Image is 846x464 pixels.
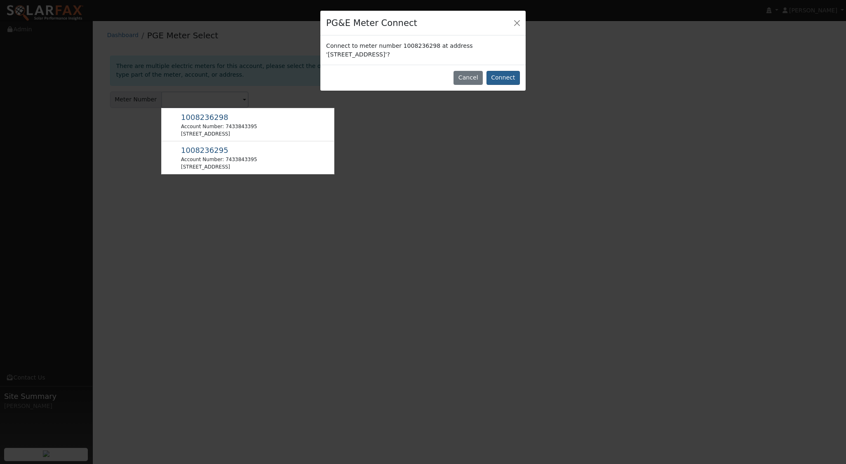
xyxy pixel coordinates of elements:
[511,17,523,28] button: Close
[326,16,417,30] h4: PG&E Meter Connect
[181,163,257,171] div: [STREET_ADDRESS]
[181,123,257,130] div: Account Number: 7433843395
[181,146,228,155] span: 1008236295
[320,35,526,64] div: Connect to meter number 1008236298 at address '[STREET_ADDRESS]'?
[454,71,483,85] button: Cancel
[181,156,257,163] div: Account Number: 7433843395
[181,115,228,121] span: Usage Point: 5085978449
[486,71,520,85] button: Connect
[181,130,257,138] div: [STREET_ADDRESS]
[181,113,228,122] span: 1008236298
[181,148,228,154] span: Usage Point: 5583378643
